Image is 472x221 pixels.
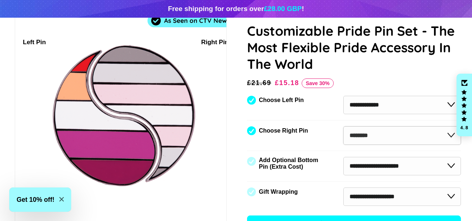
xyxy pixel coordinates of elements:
[201,38,229,48] div: Right Pin
[247,78,273,88] span: £21.69
[247,22,461,72] h1: Customizable Pride Pin Set - The Most Flexible Pride Accessory In The World
[302,78,334,88] span: Save 30%
[457,74,472,136] div: Click to open Judge.me floating reviews tab
[168,4,304,14] div: Free shipping for orders over !
[259,127,308,134] label: Choose Right Pin
[259,189,298,195] label: Gift Wrapping
[460,125,469,130] div: 4.8
[264,5,302,13] span: £28.00 GBP
[259,157,321,170] label: Add Optional Bottom Pin (Extra Cost)
[259,97,304,104] label: Choose Left Pin
[275,79,299,87] span: £15.18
